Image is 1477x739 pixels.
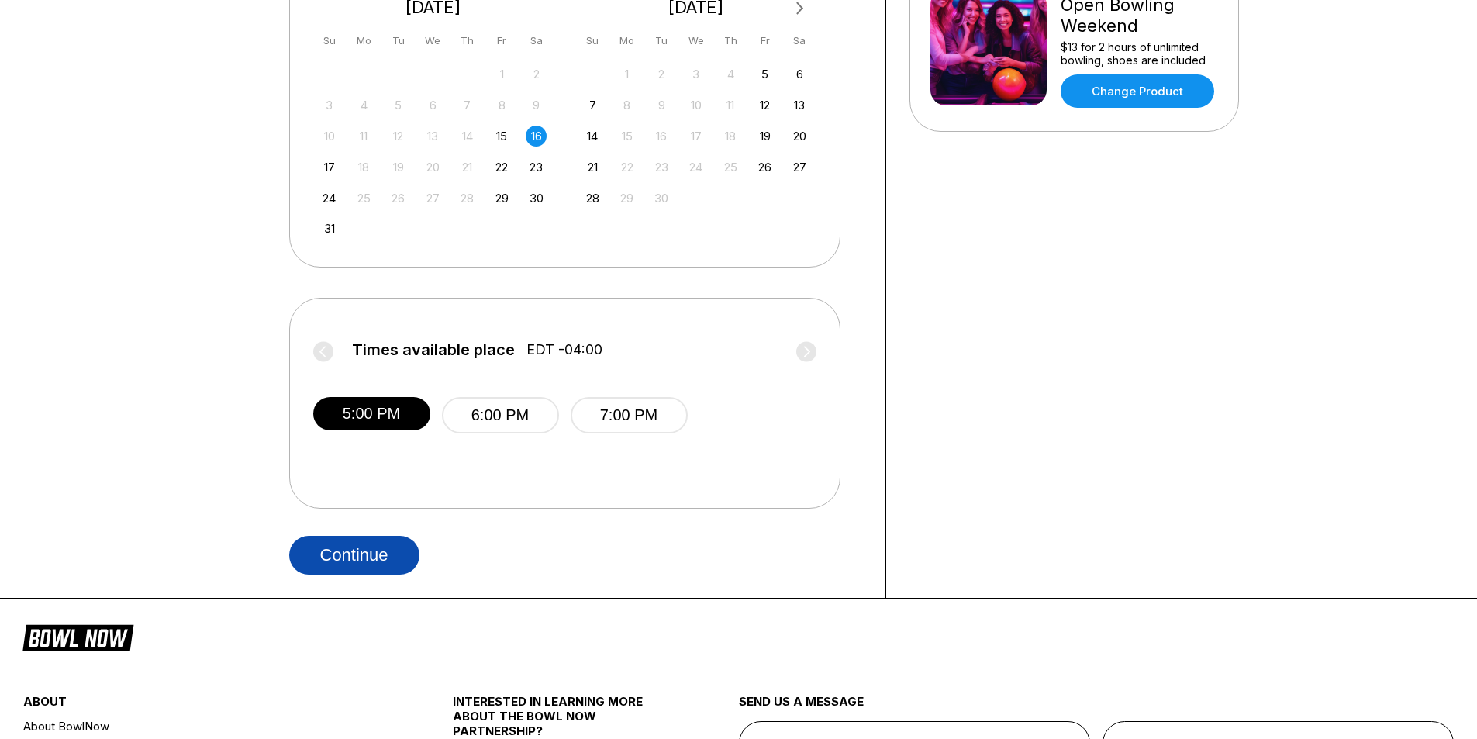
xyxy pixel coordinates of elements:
[739,694,1455,721] div: send us a message
[526,64,547,85] div: Not available Saturday, August 2nd, 2025
[720,64,741,85] div: Not available Thursday, September 4th, 2025
[754,157,775,178] div: Choose Friday, September 26th, 2025
[685,95,706,116] div: Not available Wednesday, September 10th, 2025
[526,188,547,209] div: Choose Saturday, August 30th, 2025
[720,157,741,178] div: Not available Thursday, September 25th, 2025
[616,64,637,85] div: Not available Monday, September 1st, 2025
[526,30,547,51] div: Sa
[457,30,478,51] div: Th
[526,341,602,358] span: EDT -04:00
[526,157,547,178] div: Choose Saturday, August 23rd, 2025
[319,188,340,209] div: Choose Sunday, August 24th, 2025
[616,95,637,116] div: Not available Monday, September 8th, 2025
[651,157,672,178] div: Not available Tuesday, September 23rd, 2025
[457,126,478,147] div: Not available Thursday, August 14th, 2025
[319,95,340,116] div: Not available Sunday, August 3rd, 2025
[720,126,741,147] div: Not available Thursday, September 18th, 2025
[1061,74,1214,108] a: Change Product
[582,95,603,116] div: Choose Sunday, September 7th, 2025
[582,188,603,209] div: Choose Sunday, September 28th, 2025
[789,126,810,147] div: Choose Saturday, September 20th, 2025
[423,126,443,147] div: Not available Wednesday, August 13th, 2025
[388,126,409,147] div: Not available Tuesday, August 12th, 2025
[317,62,550,240] div: month 2025-08
[651,126,672,147] div: Not available Tuesday, September 16th, 2025
[388,188,409,209] div: Not available Tuesday, August 26th, 2025
[685,157,706,178] div: Not available Wednesday, September 24th, 2025
[289,536,419,575] button: Continue
[789,157,810,178] div: Choose Saturday, September 27th, 2025
[1061,40,1218,67] div: $13 for 2 hours of unlimited bowling, shoes are included
[319,218,340,239] div: Choose Sunday, August 31st, 2025
[352,341,515,358] span: Times available place
[720,95,741,116] div: Not available Thursday, September 11th, 2025
[423,157,443,178] div: Not available Wednesday, August 20th, 2025
[754,95,775,116] div: Choose Friday, September 12th, 2025
[685,30,706,51] div: We
[319,157,340,178] div: Choose Sunday, August 17th, 2025
[388,30,409,51] div: Tu
[388,157,409,178] div: Not available Tuesday, August 19th, 2025
[319,30,340,51] div: Su
[720,30,741,51] div: Th
[582,157,603,178] div: Choose Sunday, September 21st, 2025
[354,95,374,116] div: Not available Monday, August 4th, 2025
[492,30,512,51] div: Fr
[492,188,512,209] div: Choose Friday, August 29th, 2025
[423,188,443,209] div: Not available Wednesday, August 27th, 2025
[616,188,637,209] div: Not available Monday, September 29th, 2025
[354,157,374,178] div: Not available Monday, August 18th, 2025
[526,126,547,147] div: Choose Saturday, August 16th, 2025
[582,30,603,51] div: Su
[580,62,813,209] div: month 2025-09
[685,126,706,147] div: Not available Wednesday, September 17th, 2025
[423,95,443,116] div: Not available Wednesday, August 6th, 2025
[442,397,559,433] button: 6:00 PM
[789,64,810,85] div: Choose Saturday, September 6th, 2025
[651,95,672,116] div: Not available Tuesday, September 9th, 2025
[319,126,340,147] div: Not available Sunday, August 10th, 2025
[313,397,430,430] button: 5:00 PM
[754,30,775,51] div: Fr
[457,95,478,116] div: Not available Thursday, August 7th, 2025
[354,126,374,147] div: Not available Monday, August 11th, 2025
[457,188,478,209] div: Not available Thursday, August 28th, 2025
[651,64,672,85] div: Not available Tuesday, September 2nd, 2025
[754,64,775,85] div: Choose Friday, September 5th, 2025
[789,30,810,51] div: Sa
[492,64,512,85] div: Not available Friday, August 1st, 2025
[354,188,374,209] div: Not available Monday, August 25th, 2025
[492,95,512,116] div: Not available Friday, August 8th, 2025
[651,30,672,51] div: Tu
[616,126,637,147] div: Not available Monday, September 15th, 2025
[685,64,706,85] div: Not available Wednesday, September 3rd, 2025
[354,30,374,51] div: Mo
[754,126,775,147] div: Choose Friday, September 19th, 2025
[651,188,672,209] div: Not available Tuesday, September 30th, 2025
[492,157,512,178] div: Choose Friday, August 22nd, 2025
[582,126,603,147] div: Choose Sunday, September 14th, 2025
[616,30,637,51] div: Mo
[423,30,443,51] div: We
[457,157,478,178] div: Not available Thursday, August 21st, 2025
[616,157,637,178] div: Not available Monday, September 22nd, 2025
[492,126,512,147] div: Choose Friday, August 15th, 2025
[23,717,381,736] a: About BowlNow
[388,95,409,116] div: Not available Tuesday, August 5th, 2025
[789,95,810,116] div: Choose Saturday, September 13th, 2025
[571,397,688,433] button: 7:00 PM
[526,95,547,116] div: Not available Saturday, August 9th, 2025
[23,694,381,717] div: about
